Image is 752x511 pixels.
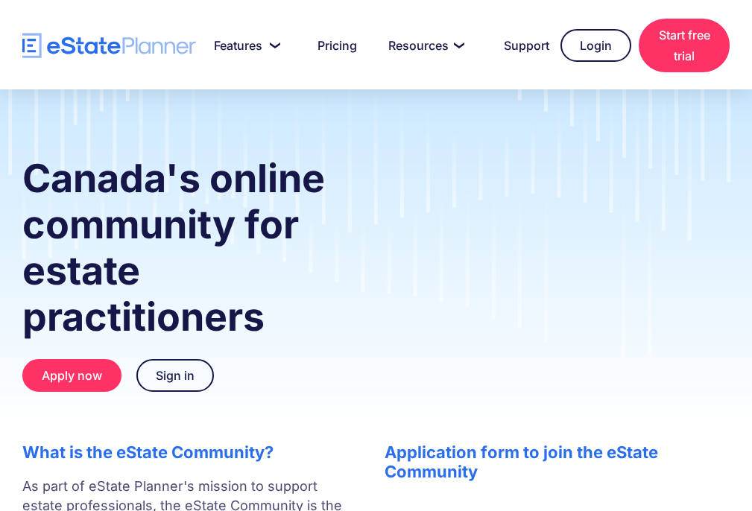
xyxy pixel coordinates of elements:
h2: What is the eState Community? [22,442,355,462]
h2: Application form to join the eState Community [385,442,730,481]
a: Pricing [300,31,363,60]
a: Sign in [136,359,214,392]
a: Resources [370,31,478,60]
a: Start free trial [639,19,730,72]
a: Apply now [22,359,121,392]
a: Features [196,31,292,60]
a: Login [560,29,631,62]
a: Support [486,31,553,60]
strong: Canada's online community for estate practitioners [22,155,325,340]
